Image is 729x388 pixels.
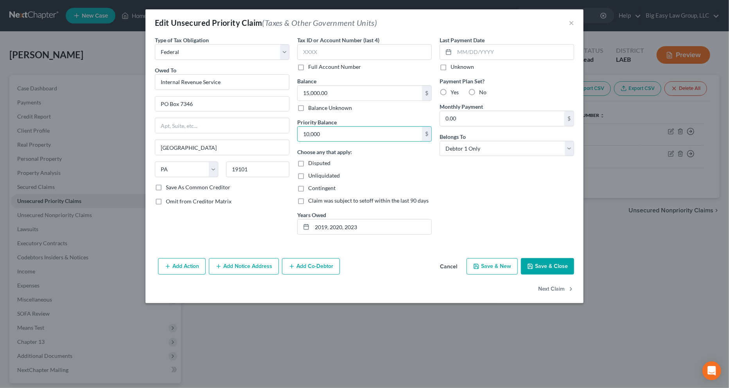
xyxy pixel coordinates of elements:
[155,118,289,133] input: Apt, Suite, etc...
[308,104,352,112] label: Balance Unknown
[209,258,279,275] button: Add Notice Address
[158,258,206,275] button: Add Action
[308,160,330,166] span: Disputed
[155,17,377,28] div: Edit Unsecured Priority Claim
[308,197,429,204] span: Claim was subject to setoff within the last 90 days
[297,148,352,156] label: Choose any that apply:
[308,185,336,191] span: Contingent
[155,97,289,111] input: Enter address...
[297,44,432,60] input: XXXX
[451,63,474,71] label: Unknown
[155,67,176,74] span: Owed To
[166,198,232,205] span: Omit from Creditor Matrix
[308,172,340,179] span: Unliquidated
[479,89,487,95] span: No
[440,133,466,140] span: Belongs To
[521,258,574,275] button: Save & Close
[564,111,574,126] div: $
[298,127,422,142] input: 0.00
[467,258,518,275] button: Save & New
[298,86,422,101] input: 0.00
[282,258,340,275] button: Add Co-Debtor
[226,162,289,177] input: Enter zip...
[454,45,574,59] input: MM/DD/YYYY
[702,361,721,380] div: Open Intercom Messenger
[312,219,431,234] input: --
[451,89,459,95] span: Yes
[422,127,431,142] div: $
[297,77,316,85] label: Balance
[434,259,463,275] button: Cancel
[166,183,230,191] label: Save As Common Creditor
[538,281,574,297] button: Next Claim
[155,74,289,90] input: Search creditor by name...
[422,86,431,101] div: $
[440,111,564,126] input: 0.00
[297,211,326,219] label: Years Owed
[155,37,209,43] span: Type of Tax Obligation
[440,102,483,111] label: Monthly Payment
[569,18,574,27] button: ×
[440,77,574,85] label: Payment Plan Set?
[297,36,379,44] label: Tax ID or Account Number (last 4)
[155,140,289,155] input: Enter city...
[308,63,361,71] label: Full Account Number
[262,18,377,27] span: (Taxes & Other Government Units)
[297,118,337,126] label: Priority Balance
[440,36,485,44] label: Last Payment Date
